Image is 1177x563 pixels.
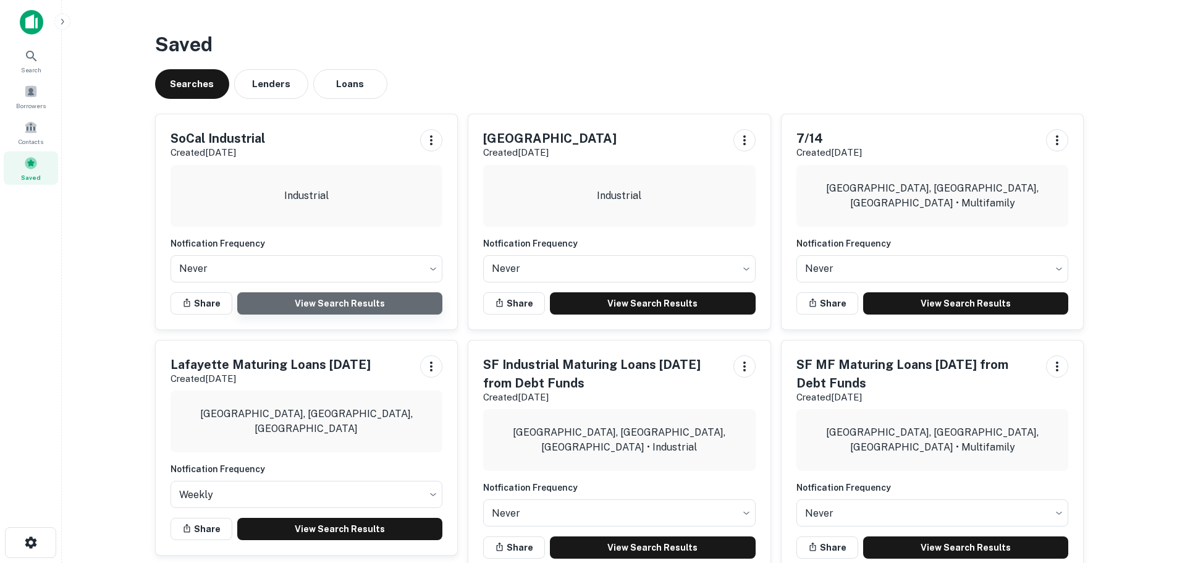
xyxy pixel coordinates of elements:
[171,252,443,286] div: Without label
[1115,464,1177,523] iframe: Chat Widget
[483,355,723,392] h5: SF Industrial Maturing Loans [DATE] from Debt Funds
[483,292,545,315] button: Share
[4,44,58,77] a: Search
[550,292,756,315] a: View Search Results
[796,536,858,559] button: Share
[550,536,756,559] a: View Search Results
[863,292,1069,315] a: View Search Results
[483,536,545,559] button: Share
[171,477,443,512] div: Without label
[796,390,1037,405] p: Created [DATE]
[796,355,1037,392] h5: SF MF Maturing Loans [DATE] from Debt Funds
[796,145,862,160] p: Created [DATE]
[4,80,58,113] a: Borrowers
[171,355,371,374] h5: Lafayette Maturing Loans [DATE]
[483,237,756,250] h6: Notfication Frequency
[237,292,443,315] a: View Search Results
[483,390,723,405] p: Created [DATE]
[19,137,43,146] span: Contacts
[796,496,1069,530] div: Without label
[806,181,1059,211] p: [GEOGRAPHIC_DATA], [GEOGRAPHIC_DATA], [GEOGRAPHIC_DATA] • Multifamily
[171,371,371,386] p: Created [DATE]
[863,536,1069,559] a: View Search Results
[483,481,756,494] h6: Notfication Frequency
[483,252,756,286] div: Without label
[171,145,265,160] p: Created [DATE]
[796,252,1069,286] div: Without label
[155,30,1084,59] h3: Saved
[796,481,1069,494] h6: Notfication Frequency
[284,188,329,203] p: Industrial
[171,129,265,148] h5: SoCal Industrial
[483,145,617,160] p: Created [DATE]
[4,151,58,185] a: Saved
[180,407,433,436] p: [GEOGRAPHIC_DATA], [GEOGRAPHIC_DATA], [GEOGRAPHIC_DATA]
[237,518,443,540] a: View Search Results
[21,172,41,182] span: Saved
[483,496,756,530] div: Without label
[171,518,232,540] button: Share
[171,292,232,315] button: Share
[21,65,41,75] span: Search
[796,129,862,148] h5: 7/14
[20,10,43,35] img: capitalize-icon.png
[597,188,641,203] p: Industrial
[483,129,617,148] h5: [GEOGRAPHIC_DATA]
[313,69,387,99] button: Loans
[806,425,1059,455] p: [GEOGRAPHIC_DATA], [GEOGRAPHIC_DATA], [GEOGRAPHIC_DATA] • Multifamily
[4,116,58,149] a: Contacts
[234,69,308,99] button: Lenders
[16,101,46,111] span: Borrowers
[493,425,746,455] p: [GEOGRAPHIC_DATA], [GEOGRAPHIC_DATA], [GEOGRAPHIC_DATA] • Industrial
[155,69,229,99] button: Searches
[171,462,443,476] h6: Notfication Frequency
[796,292,858,315] button: Share
[796,237,1069,250] h6: Notfication Frequency
[171,237,443,250] h6: Notfication Frequency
